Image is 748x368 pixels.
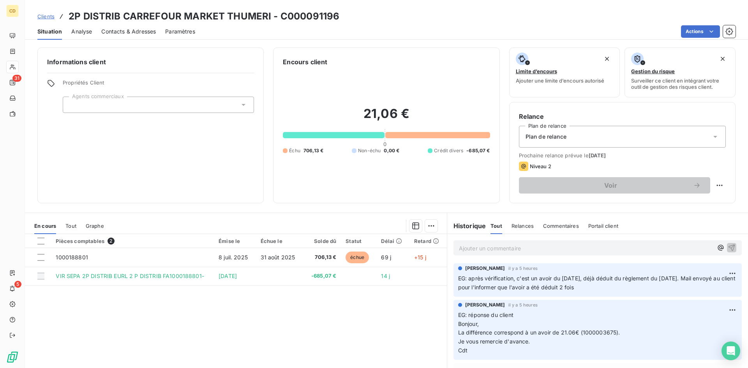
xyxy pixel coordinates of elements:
[543,223,579,229] span: Commentaires
[625,48,736,97] button: Gestion du risqueSurveiller ce client en intégrant votre outil de gestion des risques client.
[447,221,486,231] h6: Historique
[458,329,620,336] span: La différence correspond à un avoir de 21.06€ (1000003675).
[69,101,76,108] input: Ajouter une valeur
[509,48,620,97] button: Limite d’encoursAjouter une limite d’encours autorisé
[508,303,538,307] span: il y a 5 heures
[381,238,405,244] div: Délai
[47,57,254,67] h6: Informations client
[466,147,490,154] span: -685,07 €
[219,273,237,279] span: [DATE]
[458,275,737,291] span: EG: après vérification, c'est un avoir du [DATE], déjà déduit du règlement du [DATE]. Mail envoyé...
[261,254,295,261] span: 31 août 2025
[308,254,336,261] span: 706,13 €
[65,223,76,229] span: Tout
[34,223,56,229] span: En cours
[346,252,369,263] span: échue
[6,5,19,17] div: CD
[381,254,391,261] span: 69 j
[414,238,442,244] div: Retard
[516,68,557,74] span: Limite d’encours
[508,266,538,271] span: il y a 5 heures
[6,351,19,363] img: Logo LeanPay
[12,75,21,82] span: 31
[434,147,463,154] span: Crédit divers
[101,28,156,35] span: Contacts & Adresses
[308,238,336,244] div: Solde dû
[516,77,604,84] span: Ajouter une limite d’encours autorisé
[37,28,62,35] span: Situation
[86,223,104,229] span: Graphe
[589,152,606,158] span: [DATE]
[384,147,399,154] span: 0,00 €
[56,273,204,279] span: VIR SEPA 2P DISTRIB EURL 2 P DISTRIB FA1000188801-
[308,272,336,280] span: -685,07 €
[722,342,740,360] div: Open Intercom Messenger
[458,338,530,345] span: Je vous remercie d'avance.
[108,238,115,245] span: 2
[289,147,300,154] span: Échu
[383,141,386,147] span: 0
[14,281,21,288] span: 5
[519,152,726,158] span: Prochaine relance prévue le
[219,238,251,244] div: Émise le
[381,273,390,279] span: 14 j
[56,238,209,245] div: Pièces comptables
[346,238,372,244] div: Statut
[631,77,729,90] span: Surveiller ce client en intégrant votre outil de gestion des risques client.
[219,254,248,261] span: 8 juil. 2025
[519,112,726,121] h6: Relance
[512,223,534,229] span: Relances
[303,147,323,154] span: 706,13 €
[465,265,505,272] span: [PERSON_NAME]
[458,347,467,354] span: Cdt
[519,177,710,194] button: Voir
[530,163,551,169] span: Niveau 2
[631,68,675,74] span: Gestion du risque
[37,13,55,19] span: Clients
[458,312,513,327] span: EG: réponse du client Bonjour,
[681,25,720,38] button: Actions
[283,57,327,67] h6: Encours client
[37,12,55,20] a: Clients
[165,28,195,35] span: Paramètres
[465,301,505,308] span: [PERSON_NAME]
[414,254,426,261] span: +15 j
[71,28,92,35] span: Analyse
[261,238,299,244] div: Échue le
[588,223,618,229] span: Portail client
[490,223,502,229] span: Tout
[526,133,566,141] span: Plan de relance
[283,106,490,129] h2: 21,06 €
[56,254,88,261] span: 1000188801
[69,9,339,23] h3: 2P DISTRIB CARREFOUR MARKET THUMERI - C000091196
[528,182,693,188] span: Voir
[63,79,254,90] span: Propriétés Client
[358,147,381,154] span: Non-échu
